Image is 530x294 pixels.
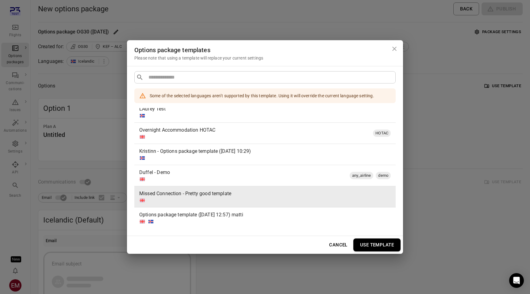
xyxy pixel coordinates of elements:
div: Kristinn - Options package template ([DATE] 10:29) [139,148,388,155]
div: Missed Connection - Pretty good template [139,190,388,197]
div: Some of the selected languages aren’t supported by this template. Using it will override the curr... [150,90,374,101]
div: Duffel - Demoany_airlinedemo [134,165,396,186]
div: LAufey Test [139,105,388,113]
div: Please note that using a template will replace your current settings [134,55,396,61]
span: any_airline [350,172,374,179]
div: Overnight Accommodation HOTAC [139,126,371,134]
div: Options package templates [134,45,396,55]
span: HOTAC [373,130,391,136]
div: Overnight Accommodation HOTACHOTAC [134,123,396,144]
div: Open Intercom Messenger [509,273,524,288]
div: Options package template ([DATE] 12:57) matti [134,207,396,228]
button: Use template [353,238,401,251]
div: Options package template ([DATE] 12:57) matti [139,211,388,219]
button: Cancel [326,238,351,251]
div: Duffel - Demo [139,169,347,176]
span: demo [376,172,391,179]
div: Kristinn - Options package template ([DATE] 10:29) [134,144,396,165]
div: Missed Connection - Pretty good template [134,186,396,207]
button: Close dialog [388,43,401,55]
div: LAufey Test [134,102,396,122]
